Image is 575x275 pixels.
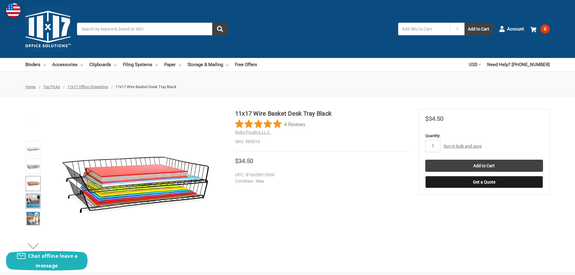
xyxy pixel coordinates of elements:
a: Ruby Paulina LLC. [235,130,271,135]
a: Home [25,85,36,89]
a: 11x17 Office Organizing [68,85,108,89]
dd: 585010 [235,139,409,145]
a: Clipboards [89,58,117,71]
img: 11x17 Wire Basket Desk Tray Black [27,159,40,173]
img: 11x17 Wire Basket Desk Tray Black [27,194,40,208]
a: Account [499,21,524,37]
img: 11”x17” Wire Baskets (585010) Black Coated [27,177,40,190]
img: 11x17 Wire Basket Desk Tray Black [27,212,40,225]
label: Quantity: [425,133,543,139]
a: Paper [164,58,181,71]
a: Buy in bulk and save [444,144,482,149]
img: 11x17 Wire Basket Desk Tray Black [27,142,40,155]
button: Get a Quote [425,176,543,188]
a: Free Offers [235,58,257,71]
a: Filing Systems [123,58,158,71]
h1: 11x17 Wire Basket Desk Tray Black [235,109,409,118]
input: Add to Cart [425,160,543,172]
button: Previous [24,112,43,124]
img: duty and tax information for United States [6,3,21,18]
dt: UPC: [235,172,244,178]
a: Binders [25,58,46,71]
dd: New [235,178,406,184]
dt: Condition: [235,178,254,184]
dd: 816628015360 [235,172,406,178]
button: Chat offline leave a message [6,251,88,270]
button: Add to Cart [465,23,493,35]
button: Next [24,240,43,252]
a: 0 [530,21,550,37]
dt: SKU: [235,139,244,145]
a: Accessories [52,58,83,71]
button: Rated 5 out of 5 stars from 4 reviews. Jump to reviews. [235,120,305,129]
span: $34.50 [235,157,253,165]
img: 11x17.com [25,6,71,52]
iframe: Google Customer Reviews [525,259,575,275]
a: Storage & Mailing [187,58,228,71]
span: 11x17 Wire Basket Desk Tray Black [116,85,177,89]
input: Add SKU to Cart [398,23,450,35]
span: $34.50 [425,115,443,122]
a: USD [469,58,481,71]
span: Chat offline leave a message [28,253,78,269]
span: 0 [541,24,550,34]
span: Account [507,26,524,33]
a: Top Picks [43,85,60,89]
input: Search by keyword, brand or SKU [77,23,228,35]
a: Need Help? [PHONE_NUMBER] [487,58,550,71]
img: 11x17 Wire Basket Desk Tray Black [60,109,211,260]
span: 4 Reviews [284,120,305,129]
